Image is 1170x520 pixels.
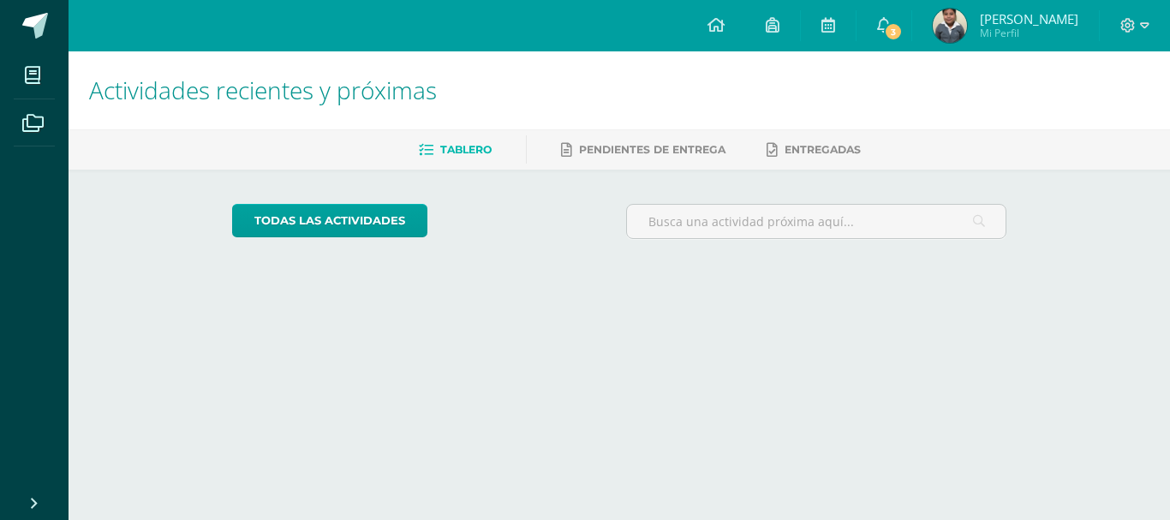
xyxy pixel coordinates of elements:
[440,143,492,156] span: Tablero
[627,205,1006,238] input: Busca una actividad próxima aquí...
[785,143,861,156] span: Entregadas
[767,136,861,164] a: Entregadas
[980,26,1078,40] span: Mi Perfil
[89,74,437,106] span: Actividades recientes y próximas
[419,136,492,164] a: Tablero
[561,136,725,164] a: Pendientes de entrega
[884,22,903,41] span: 3
[579,143,725,156] span: Pendientes de entrega
[933,9,967,43] img: 1ab32ebff50be19fc4f395b7d8225d84.png
[980,10,1078,27] span: [PERSON_NAME]
[232,204,427,237] a: todas las Actividades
